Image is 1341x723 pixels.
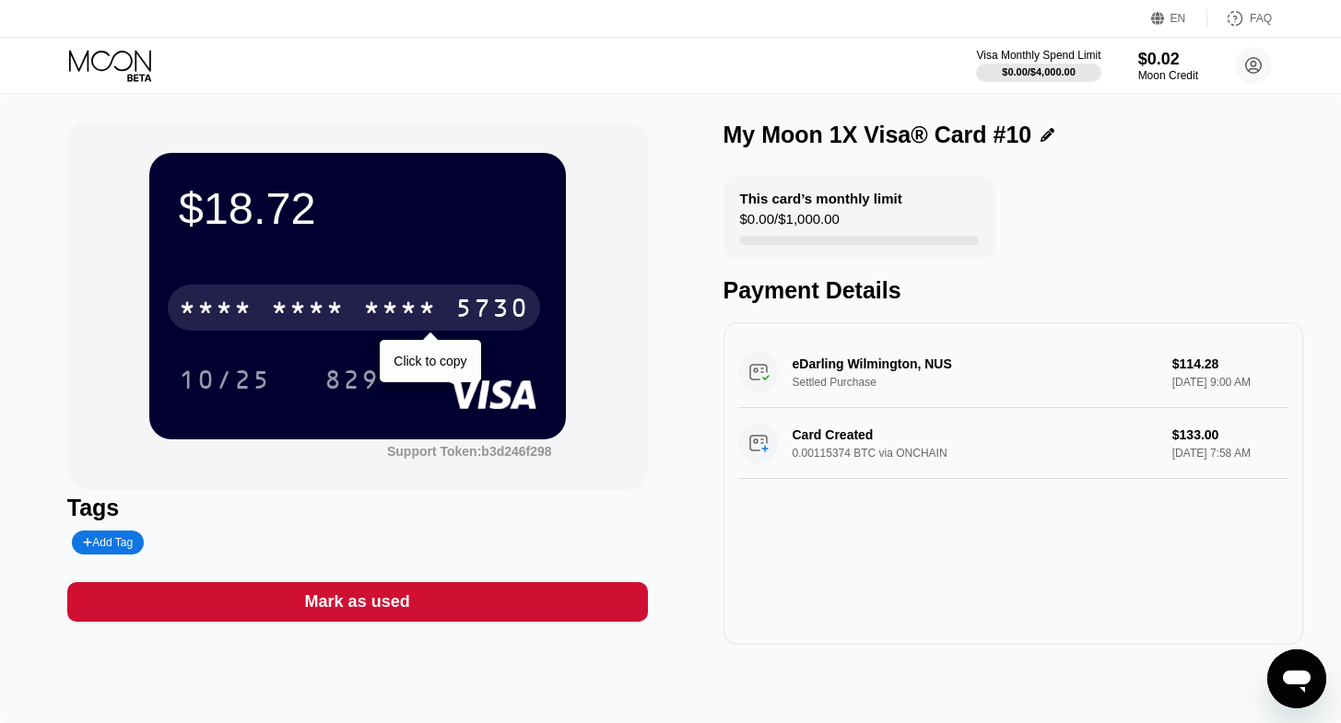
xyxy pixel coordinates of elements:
[179,367,271,397] div: 10/25
[67,582,648,622] div: Mark as used
[1138,50,1198,69] div: $0.02
[1207,9,1272,28] div: FAQ
[1151,9,1207,28] div: EN
[455,296,529,325] div: 5730
[740,211,840,236] div: $0.00 / $1,000.00
[1002,66,1076,77] div: $0.00 / $4,000.00
[311,356,394,402] div: 829
[723,122,1032,148] div: My Moon 1X Visa® Card #10
[1170,12,1186,25] div: EN
[976,49,1100,62] div: Visa Monthly Spend Limit
[324,367,380,397] div: 829
[394,354,466,368] div: Click to copy
[67,495,648,521] div: Tags
[305,591,410,612] div: Mark as used
[387,444,552,459] div: Support Token: b3d246f298
[976,49,1100,82] div: Visa Monthly Spend Limit$0.00/$4,000.00
[83,536,133,549] div: Add Tag
[740,191,902,206] div: This card’s monthly limit
[1138,69,1198,82] div: Moon Credit
[723,277,1304,304] div: Payment Details
[179,182,536,234] div: $18.72
[72,531,144,554] div: Add Tag
[387,444,552,459] div: Support Token:b3d246f298
[1267,649,1326,708] iframe: Button to launch messaging window
[165,356,285,402] div: 10/25
[1138,50,1198,82] div: $0.02Moon Credit
[1250,12,1272,25] div: FAQ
